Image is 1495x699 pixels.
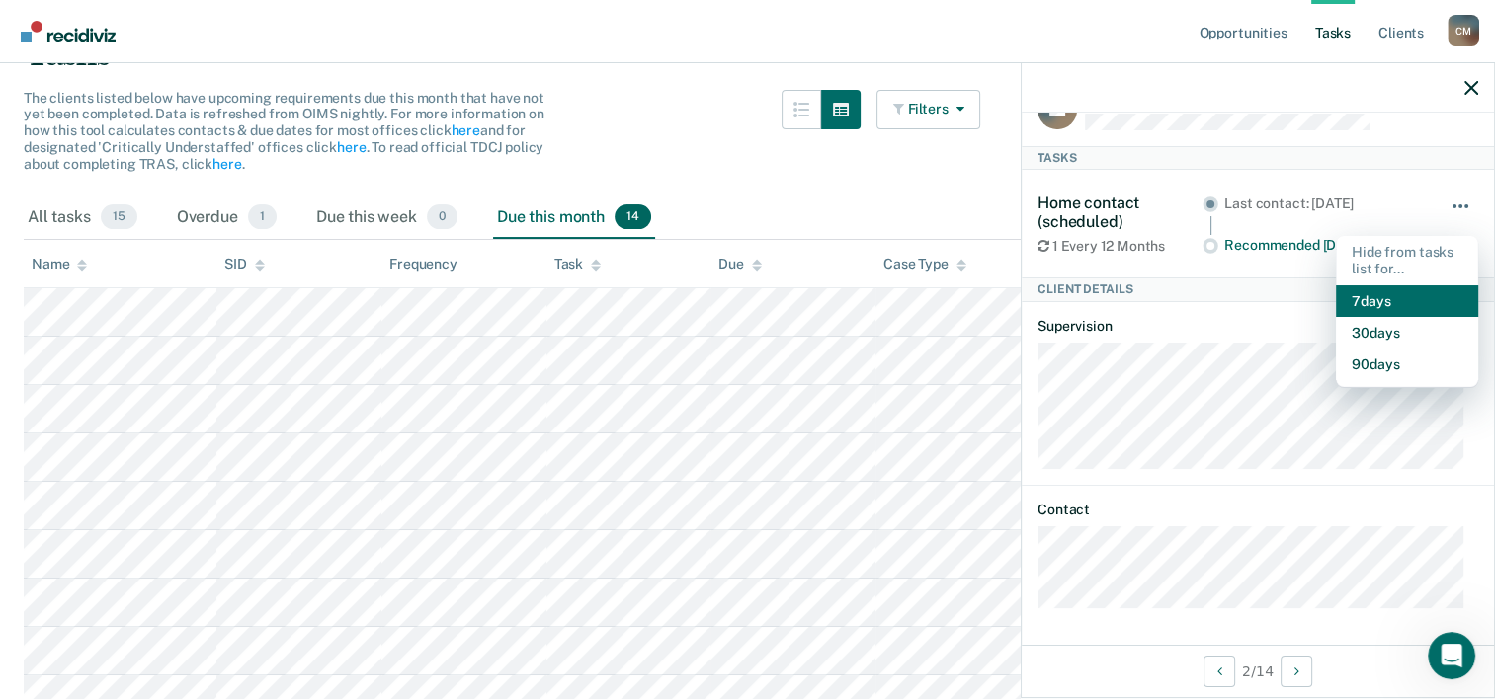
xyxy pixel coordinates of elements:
span: The clients listed below have upcoming requirements due this month that have not yet been complet... [24,90,544,172]
button: 7 days [1336,285,1478,317]
div: Frequency [389,256,457,272]
span: 0 [427,204,457,230]
div: All tasks [24,196,141,240]
a: here [451,122,479,138]
a: here [337,139,366,155]
div: SID [224,256,265,272]
a: here [212,156,241,172]
div: Case Type [883,256,966,272]
dt: Supervision [1038,318,1478,335]
img: Recidiviz [21,21,116,42]
button: 90 days [1336,349,1478,380]
button: Profile dropdown button [1448,15,1479,46]
button: Filters [876,90,981,129]
div: Last contact: [DATE] [1224,195,1423,212]
span: 1 [248,204,277,230]
button: Previous Client [1204,656,1235,687]
iframe: Intercom live chat [1428,632,1475,679]
div: C M [1448,15,1479,46]
div: Name [32,256,87,272]
button: 30 days [1336,317,1478,349]
div: Tasks [24,34,1471,74]
div: 1 Every 12 Months [1038,238,1203,255]
span: 15 [101,204,137,230]
div: Tasks [1022,146,1494,170]
div: Overdue [173,196,281,240]
div: Recommended [DATE] [1224,237,1423,254]
span: 14 [615,204,651,230]
div: Hide from tasks list for... [1336,236,1478,285]
div: Due this month [493,196,655,240]
div: Client Details [1022,277,1494,301]
div: 2 / 14 [1022,645,1494,697]
div: Home contact (scheduled) [1038,194,1203,231]
div: Due this week [312,196,461,240]
dt: Contact [1038,502,1478,518]
div: Due [718,256,762,272]
div: Task [554,256,601,272]
button: Next Client [1281,656,1312,687]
